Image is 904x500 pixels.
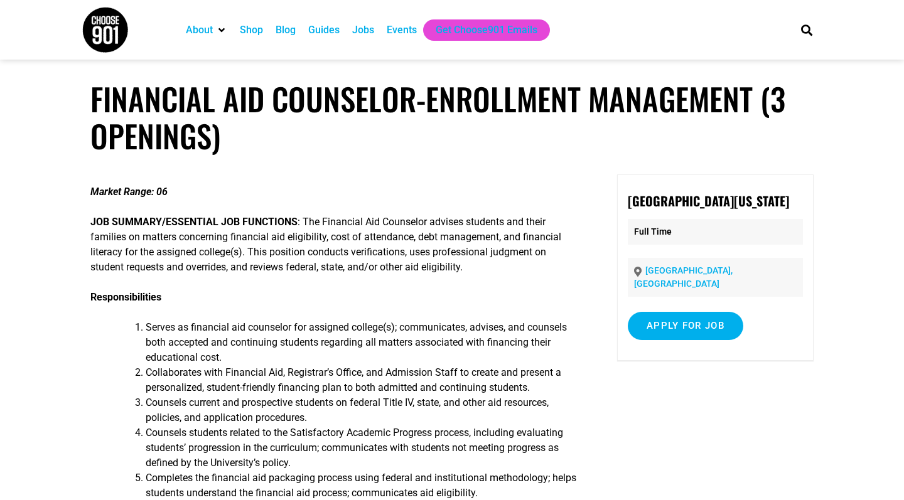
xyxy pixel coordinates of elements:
[276,23,296,38] a: Blog
[634,265,733,289] a: [GEOGRAPHIC_DATA], [GEOGRAPHIC_DATA]
[146,395,581,425] li: Counsels current and prospective students on federal Title IV, state, and other aid resources, po...
[186,23,213,38] a: About
[436,23,537,38] a: Get Choose901 Emails
[146,425,581,471] li: Counsels students related to the Satisfactory Academic Progress process, including evaluating stu...
[90,216,298,228] strong: JOB SUMMARY/ESSENTIAL JOB FUNCTIONS
[90,186,168,198] strong: Market Range: 06
[180,19,780,41] nav: Main nav
[352,23,374,38] a: Jobs
[146,320,581,365] li: Serves as financial aid counselor for assigned college(s); communicates, advises, and counsels bo...
[387,23,417,38] a: Events
[628,219,803,245] p: Full Time
[180,19,234,41] div: About
[797,19,817,40] div: Search
[90,215,581,275] p: : The Financial Aid Counselor advises students and their families on matters concerning financial...
[308,23,340,38] a: Guides
[628,191,789,210] strong: [GEOGRAPHIC_DATA][US_STATE]
[146,365,581,395] li: Collaborates with Financial Aid, Registrar’s Office, and Admission Staff to create and present a ...
[628,312,743,340] input: Apply for job
[240,23,263,38] a: Shop
[90,80,814,154] h1: Financial Aid Counselor-Enrollment Management (3 Openings)
[90,291,161,303] strong: Responsibilities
